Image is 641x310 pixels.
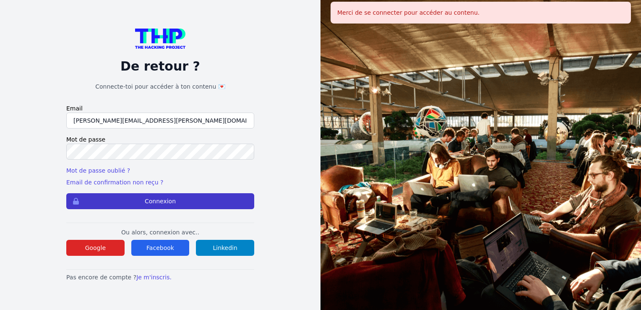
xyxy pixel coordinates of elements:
[136,274,172,281] a: Je m'inscris.
[66,59,254,74] p: De retour ?
[66,104,254,113] label: Email
[196,240,254,256] button: Linkedin
[66,193,254,209] button: Connexion
[66,273,254,281] p: Pas encore de compte ?
[66,113,254,129] input: Email
[131,240,190,256] button: Facebook
[66,228,254,236] p: Ou alors, connexion avec..
[66,179,163,186] a: Email de confirmation non reçu ?
[66,82,254,91] h1: Connecte-toi pour accéder à ton contenu 💌
[66,167,130,174] a: Mot de passe oublié ?
[331,2,631,24] div: Merci de se connecter pour accéder au contenu.
[66,240,125,256] button: Google
[135,29,185,49] img: logo
[66,135,254,144] label: Mot de passe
